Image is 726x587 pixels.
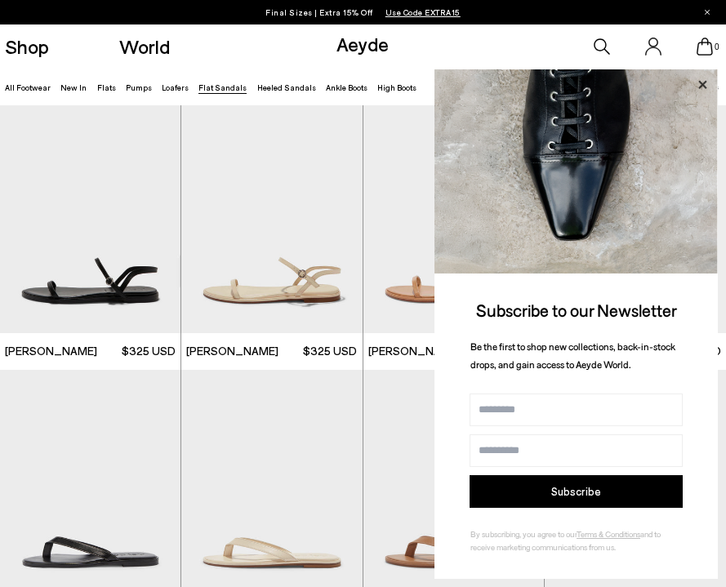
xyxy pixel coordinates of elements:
[363,333,544,370] a: [PERSON_NAME] $325 USD
[326,82,367,92] a: Ankle Boots
[470,529,577,539] span: By subscribing, you agree to our
[377,82,416,92] a: High Boots
[470,475,683,508] button: Subscribe
[265,4,461,20] p: Final Sizes | Extra 15% Off
[434,69,718,273] img: ca3f721fb6ff708a270709c41d776025.jpg
[126,82,152,92] a: Pumps
[119,37,170,56] a: World
[162,82,189,92] a: Loafers
[5,343,97,359] span: [PERSON_NAME]
[697,38,713,56] a: 0
[577,529,640,539] a: Terms & Conditions
[385,7,461,17] span: Navigate to /collections/ss25-final-sizes
[181,333,362,370] a: [PERSON_NAME] $325 USD
[198,82,247,92] a: Flat Sandals
[336,32,389,56] a: Aeyde
[122,343,176,359] span: $325 USD
[97,82,116,92] a: Flats
[186,343,278,359] span: [PERSON_NAME]
[5,37,49,56] a: Shop
[368,343,461,359] span: [PERSON_NAME]
[470,340,675,371] span: Be the first to shop new collections, back-in-stock drops, and gain access to Aeyde World.
[181,105,362,333] img: Nettie Leather Sandals
[476,300,677,320] span: Subscribe to our Newsletter
[363,105,544,333] img: Nettie Leather Sandals
[713,42,721,51] span: 0
[60,82,87,92] a: New In
[257,82,316,92] a: Heeled Sandals
[5,82,51,92] a: All Footwear
[303,343,357,359] span: $325 USD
